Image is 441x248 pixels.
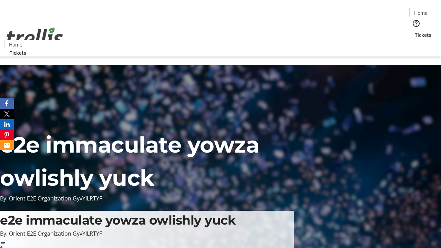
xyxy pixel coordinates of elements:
[409,31,437,39] a: Tickets
[4,41,27,48] a: Home
[4,20,65,54] img: Orient E2E Organization GyvYILRTYF's Logo
[409,39,423,52] button: Cart
[4,49,32,56] a: Tickets
[409,17,423,30] button: Help
[410,9,432,17] a: Home
[415,31,431,39] span: Tickets
[9,41,22,48] span: Home
[414,9,428,17] span: Home
[10,49,26,56] span: Tickets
